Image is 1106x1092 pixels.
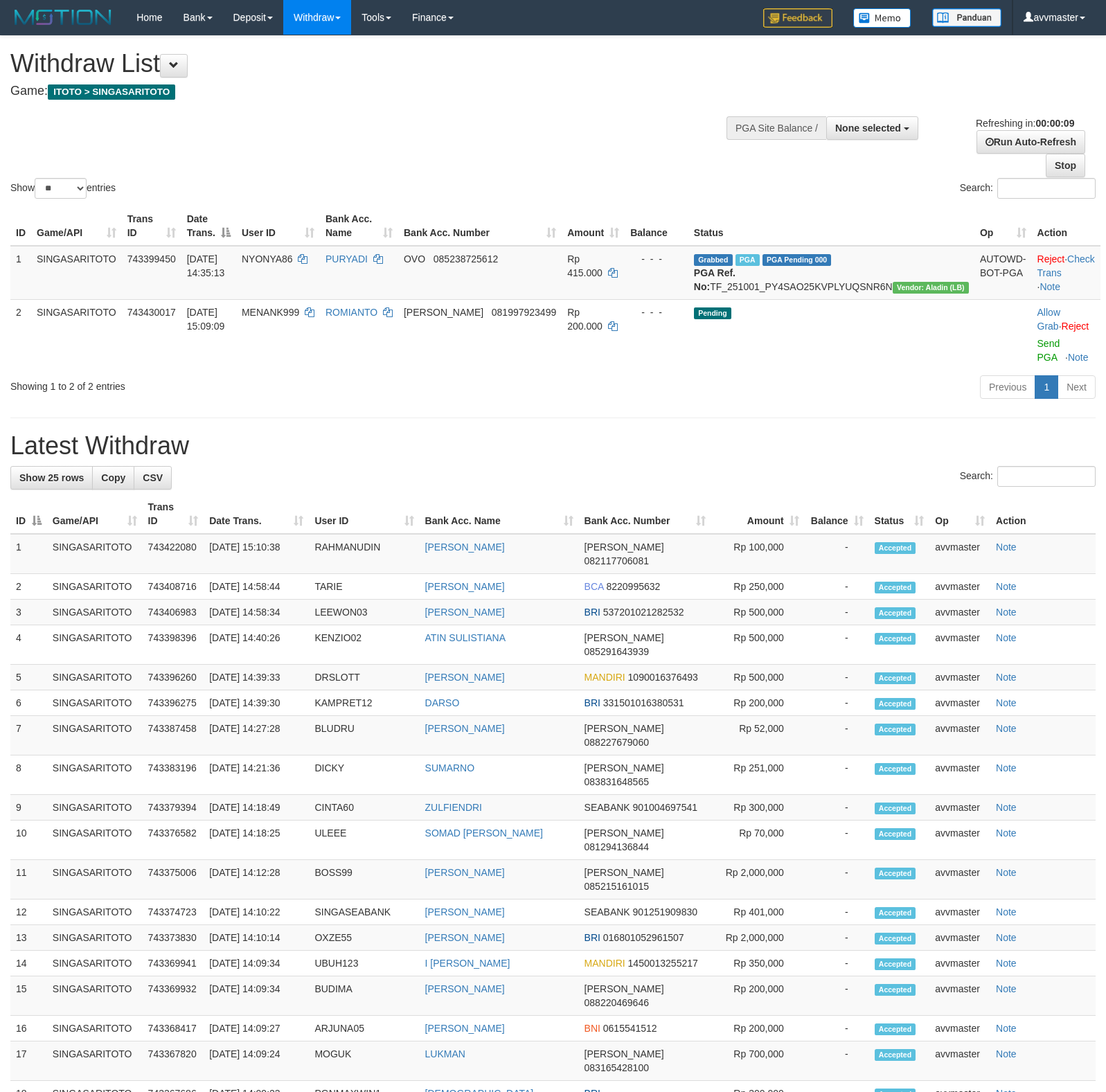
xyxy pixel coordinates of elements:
[47,951,143,976] td: SINGASARITOTO
[726,116,826,140] div: PGA Site Balance /
[929,574,990,600] td: avvmaster
[875,633,916,645] span: Accepted
[585,776,649,787] span: Copy 083831648565 to clipboard
[1062,321,1089,332] a: Reject
[805,899,869,925] td: -
[996,697,1017,708] a: Note
[929,795,990,821] td: avvmaster
[309,795,419,821] td: CINTA60
[1037,338,1060,363] a: Send PGA
[309,755,419,795] td: DICKY
[711,690,804,716] td: Rp 200,000
[10,206,31,246] th: ID
[309,899,419,925] td: SINGASEABANK
[711,860,804,899] td: Rp 2,000,000
[10,899,47,925] td: 12
[425,1048,465,1059] a: LUKMAN
[48,84,175,100] span: ITOTO > SINGASARITOTO
[711,899,804,925] td: Rp 401,000
[805,1016,869,1041] td: -
[47,494,143,534] th: Game/API: activate to sort column ascending
[122,206,181,246] th: Trans ID: activate to sort column ascending
[10,374,450,393] div: Showing 1 to 2 of 2 entries
[425,958,510,969] a: I [PERSON_NAME]
[585,697,600,708] span: BRI
[996,983,1017,994] a: Note
[31,246,122,300] td: SINGASARITOTO
[143,821,204,860] td: 743376582
[996,827,1017,839] a: Note
[425,762,475,773] a: SUMARNO
[711,925,804,951] td: Rp 2,000,000
[603,697,684,708] span: Copy 331501016380531 to clipboard
[47,925,143,951] td: SINGASARITOTO
[10,50,724,78] h1: Withdraw List
[996,581,1017,592] a: Note
[960,466,1096,487] label: Search:
[688,206,974,246] th: Status
[585,646,649,657] span: Copy 085291643939 to clipboard
[309,951,419,976] td: UBUH123
[320,206,398,246] th: Bank Acc. Name: activate to sort column ascending
[585,737,649,748] span: Copy 088227679060 to clipboard
[835,123,901,134] span: None selected
[204,860,309,899] td: [DATE] 14:12:28
[929,755,990,795] td: avvmaster
[585,607,600,618] span: BRI
[579,494,712,534] th: Bank Acc. Number: activate to sort column ascending
[805,951,869,976] td: -
[585,841,649,852] span: Copy 081294136844 to clipboard
[404,253,425,265] span: OVO
[10,716,47,755] td: 7
[425,932,505,943] a: [PERSON_NAME]
[309,925,419,951] td: OXZE55
[929,494,990,534] th: Op: activate to sort column ascending
[425,541,505,553] a: [PERSON_NAME]
[711,821,804,860] td: Rp 70,000
[143,600,204,625] td: 743406983
[425,723,505,734] a: [PERSON_NAME]
[711,755,804,795] td: Rp 251,000
[875,672,916,684] span: Accepted
[603,607,684,618] span: Copy 537201021282532 to clipboard
[585,581,604,592] span: BCA
[425,607,505,618] a: [PERSON_NAME]
[10,600,47,625] td: 3
[929,925,990,951] td: avvmaster
[805,494,869,534] th: Balance: activate to sort column ascending
[567,307,603,332] span: Rp 200.000
[630,305,683,319] div: - - -
[875,828,916,840] span: Accepted
[711,951,804,976] td: Rp 350,000
[875,724,916,735] span: Accepted
[143,860,204,899] td: 743375006
[1032,206,1100,246] th: Action
[425,983,505,994] a: [PERSON_NAME]
[101,472,125,483] span: Copy
[47,976,143,1016] td: SINGASARITOTO
[585,997,649,1008] span: Copy 088220469646 to clipboard
[1040,281,1060,292] a: Note
[204,625,309,665] td: [DATE] 14:40:26
[1037,253,1065,265] a: Reject
[762,254,832,266] span: PGA Pending
[875,582,916,593] span: Accepted
[10,821,47,860] td: 10
[10,665,47,690] td: 5
[143,716,204,755] td: 743387458
[630,252,683,266] div: - - -
[974,206,1032,246] th: Op: activate to sort column ascending
[143,951,204,976] td: 743369941
[309,534,419,574] td: RAHMANUDIN
[805,534,869,574] td: -
[805,925,869,951] td: -
[309,1016,419,1041] td: ARJUNA05
[1068,352,1089,363] a: Note
[1037,307,1062,332] span: ·
[929,600,990,625] td: avvmaster
[10,951,47,976] td: 14
[929,534,990,574] td: avvmaster
[10,84,724,98] h4: Game:
[242,307,299,318] span: MENANK999
[585,867,664,878] span: [PERSON_NAME]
